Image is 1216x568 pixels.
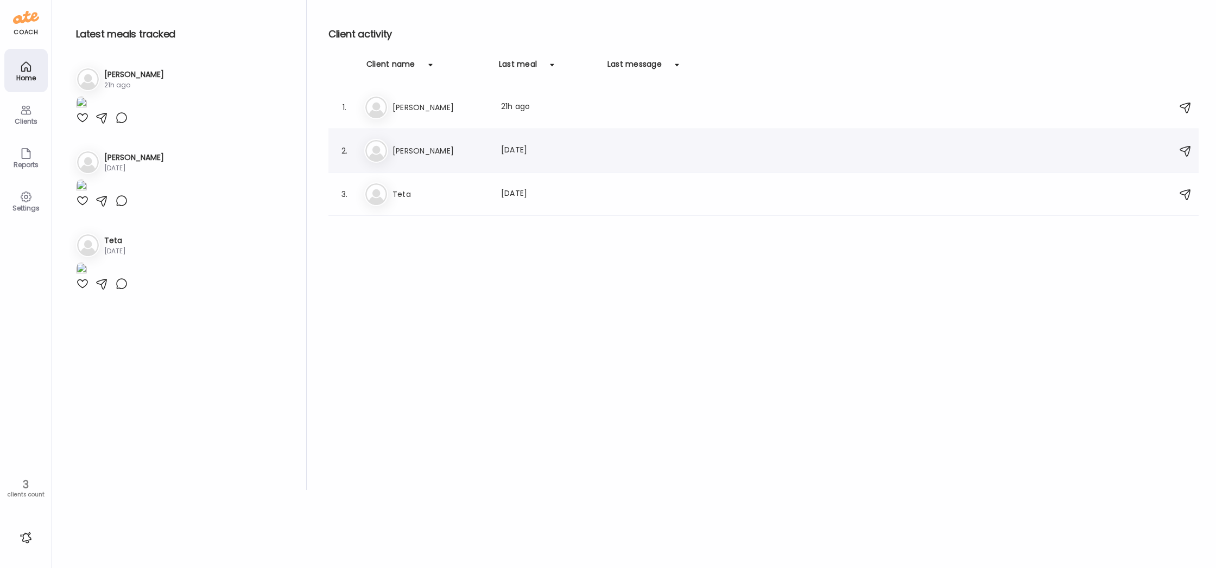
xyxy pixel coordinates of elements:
div: 2. [338,144,351,157]
img: bg-avatar-default.svg [365,140,387,162]
div: 3. [338,188,351,201]
h3: Teta [104,235,126,246]
img: images%2Fpgn5iAKjEcUp24spmuWATARJE813%2Fl4tiLBLTanymdAdFJL9G%2FX6qgSfRzIBwhVFhWqLlh_1080 [76,263,87,277]
div: [DATE] [104,246,126,256]
div: coach [14,28,38,37]
img: bg-avatar-default.svg [77,151,99,173]
h2: Client activity [328,26,1199,42]
img: ate [13,9,39,26]
img: bg-avatar-default.svg [77,68,99,90]
h3: [PERSON_NAME] [392,101,488,114]
img: images%2FASvTqiepuMQsctXZ5VpTiQTYbHk1%2FwPmyT3YmRa5Af3nVx7Ys%2F6AaqB8OYZWypSsxWiGJ7_1080 [76,97,87,111]
div: [DATE] [501,188,597,201]
div: Last message [607,59,662,76]
img: bg-avatar-default.svg [365,183,387,205]
div: 3 [4,478,48,491]
div: Last meal [499,59,537,76]
div: clients count [4,491,48,499]
div: 1. [338,101,351,114]
div: [DATE] [501,144,597,157]
div: Reports [7,161,46,168]
div: 21h ago [501,101,597,114]
h2: Latest meals tracked [76,26,289,42]
img: images%2FUstlYYejdXQHgxFPzggmM6fXgXz2%2FwNfFvYcYlZkwdSUcgCN4%2FiRbr5st2JY6VI2A7exx1_1080 [76,180,87,194]
div: [DATE] [104,163,164,173]
h3: [PERSON_NAME] [104,69,164,80]
h3: [PERSON_NAME] [104,152,164,163]
img: bg-avatar-default.svg [77,234,99,256]
div: Client name [366,59,415,76]
div: Clients [7,118,46,125]
div: Home [7,74,46,81]
div: Settings [7,205,46,212]
h3: Teta [392,188,488,201]
img: bg-avatar-default.svg [365,97,387,118]
h3: [PERSON_NAME] [392,144,488,157]
div: 21h ago [104,80,164,90]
